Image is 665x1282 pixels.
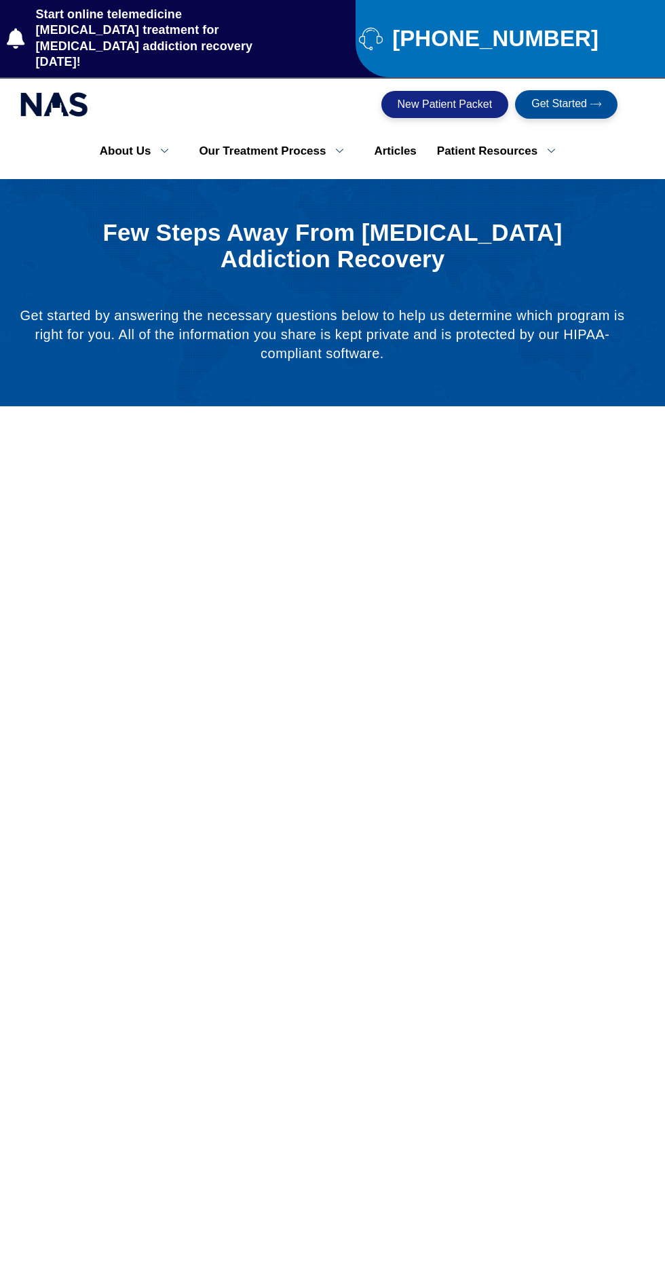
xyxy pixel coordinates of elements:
[427,137,575,166] a: Patient Resources
[359,26,658,50] a: [PHONE_NUMBER]
[364,137,426,166] a: Articles
[389,31,598,46] span: [PHONE_NUMBER]
[20,89,88,120] img: national addiction specialists online suboxone clinic - logo
[189,137,364,166] a: Our Treatment Process
[7,7,286,71] a: Start online telemedicine [MEDICAL_DATA] treatment for [MEDICAL_DATA] addiction recovery [DATE]!
[33,7,286,71] span: Start online telemedicine [MEDICAL_DATA] treatment for [MEDICAL_DATA] addiction recovery [DATE]!
[398,99,493,110] span: New Patient Packet
[14,306,631,363] p: Get started by answering the necessary questions below to help us determine which program is righ...
[381,91,509,118] a: New Patient Packet
[515,90,617,119] a: Get Started
[90,137,189,166] a: About Us
[47,220,617,272] h1: Few Steps Away From [MEDICAL_DATA] Addiction Recovery
[531,98,587,111] span: Get Started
